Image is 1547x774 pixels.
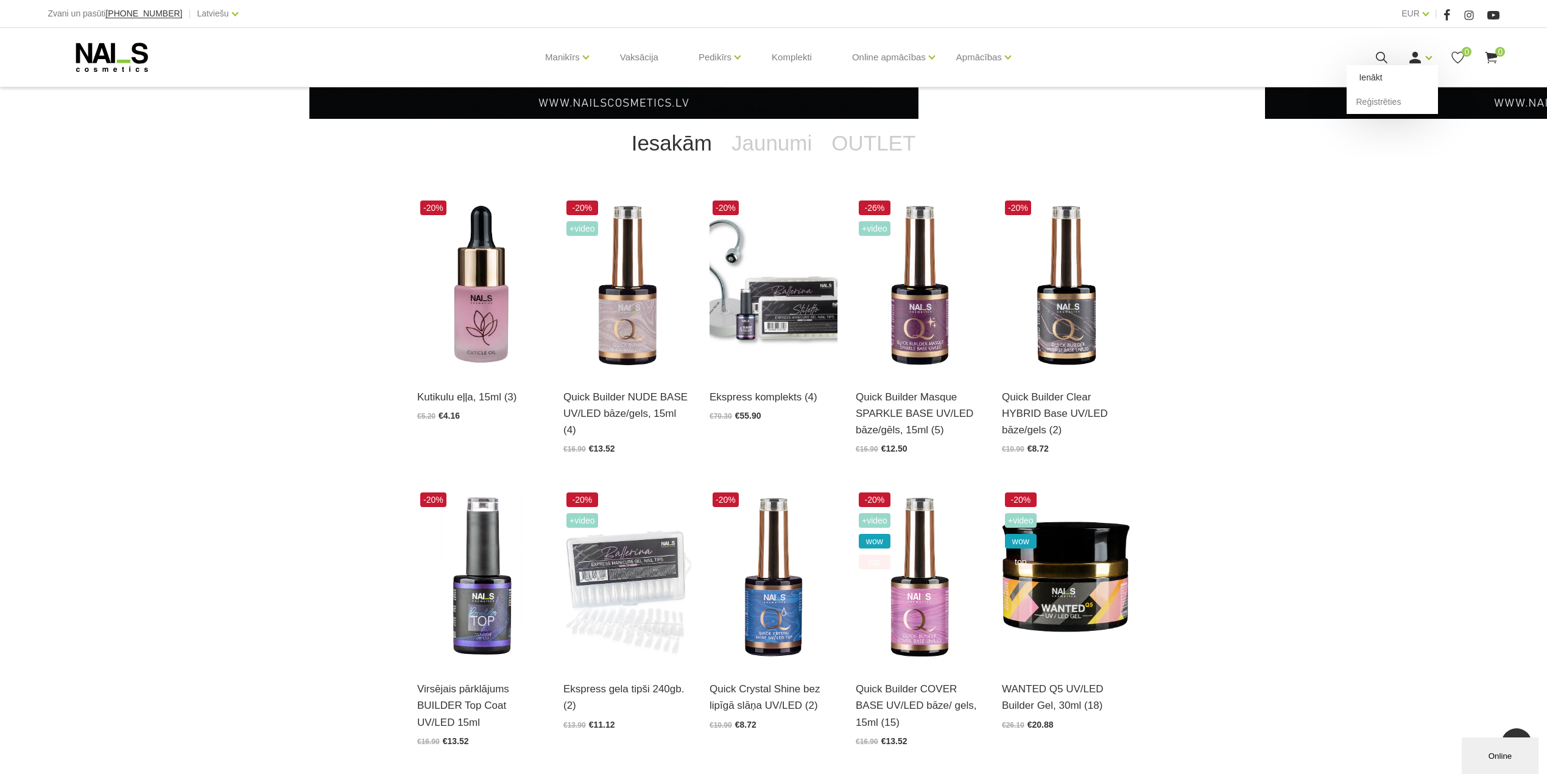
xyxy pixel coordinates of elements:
[563,389,691,439] a: Quick Builder NUDE BASE UV/LED bāze/gels, 15ml (4)
[1027,720,1054,730] span: €20.88
[566,221,598,236] span: +Video
[443,736,469,746] span: €13.52
[710,681,837,714] a: Quick Crystal Shine bez lipīgā slāņa UV/LED (2)
[859,555,890,569] span: top
[1027,444,1049,453] span: €8.72
[610,28,668,87] a: Vaksācija
[1002,197,1130,374] img: Klientu iemīļotajai Rubber bāzei esam mainījuši nosaukumu uz Quick Builder Clear HYBRID Base UV/L...
[856,737,878,746] span: €16.90
[417,681,545,731] a: Virsējais pārklājums BUILDER Top Coat UV/LED 15ml
[710,721,732,730] span: €10.90
[859,221,890,236] span: +Video
[822,119,925,168] a: OUTLET
[856,489,984,666] img: Šī brīža iemīlētākais produkts, kas nepieviļ nevienu meistaru.Perfektas noturības kamuflāžas bāze...
[622,119,722,168] a: Iesakām
[545,33,580,82] a: Manikīrs
[1435,6,1437,21] span: |
[1005,555,1037,569] span: top
[566,513,598,528] span: +Video
[859,492,890,507] span: -20%
[1002,681,1130,714] a: WANTED Q5 UV/LED Builder Gel, 30ml (18)
[48,6,183,21] div: Zvani un pasūti
[589,444,615,453] span: €13.52
[713,492,739,507] span: -20%
[417,197,545,374] img: Mitrinoša, mīkstinoša un aromātiska kutikulas eļļa. Bagāta ar nepieciešamo omega-3, 6 un 9, kā ar...
[859,201,890,215] span: -26%
[1005,534,1037,549] span: wow
[1401,6,1420,21] a: EUR
[1005,201,1031,215] span: -20%
[856,389,984,439] a: Quick Builder Masque SPARKLE BASE UV/LED bāze/gēls, 15ml (5)
[1002,721,1024,730] span: €26.10
[735,411,761,421] span: €55.90
[856,681,984,731] a: Quick Builder COVER BASE UV/LED bāze/ gels, 15ml (15)
[710,389,837,405] a: Ekspress komplekts (4)
[1002,489,1130,666] img: Gels WANTED NAILS cosmetics tehniķu komanda ir radījusi gelu, kas ilgi jau ir katra meistara mekl...
[1005,513,1037,528] span: +Video
[710,489,837,666] img: Virsējais pārklājums bez lipīgā slāņa un UV zilā pārklājuma. Nodrošina izcilu spīdumu manikīram l...
[566,492,598,507] span: -20%
[563,721,586,730] span: €13.90
[420,492,446,507] span: -20%
[1005,492,1037,507] span: -20%
[722,119,822,168] a: Jaunumi
[1450,50,1465,65] a: 0
[859,534,890,549] span: wow
[188,6,191,21] span: |
[439,411,460,421] span: €4.16
[563,681,691,714] a: Ekspress gela tipši 240gb. (2)
[856,197,984,374] img: Maskējoša, viegli mirdzoša bāze/gels. Unikāls produkts ar daudz izmantošanas iespējām: •Bāze gell...
[1002,389,1130,439] a: Quick Builder Clear HYBRID Base UV/LED bāze/gels (2)
[710,412,732,421] span: €70.30
[735,720,756,730] span: €8.72
[563,197,691,374] img: Lieliskas noturības kamuflējošā bāze/gels, kas ir saudzīga pret dabīgo nagu un nebojā naga plātni...
[881,444,907,453] span: €12.50
[859,513,890,528] span: +Video
[563,445,586,453] span: €16.90
[105,9,182,18] a: [PHONE_NUMBER]
[563,489,691,666] img: Ekpress gela tipši pieaudzēšanai 240 gab.Gela nagu pieaudzēšana vēl nekad nav bijusi tik vienkārš...
[1484,50,1499,65] a: 0
[589,720,615,730] span: €11.12
[881,736,907,746] span: €13.52
[713,201,739,215] span: -20%
[566,201,598,215] span: -20%
[417,489,545,666] img: Builder Top virsējais pārklājums bez lipīgā slāņa gellakas/gela pārklājuma izlīdzināšanai un nost...
[420,201,446,215] span: -20%
[417,412,435,421] span: €5.20
[699,33,731,82] a: Pedikīrs
[417,389,545,405] a: Kutikulu eļļa, 15ml (3)
[1495,47,1505,57] span: 0
[1462,735,1541,774] iframe: chat widget
[197,6,228,21] a: Latviešu
[1347,90,1438,114] a: Reģistrēties
[417,737,440,746] span: €16.90
[852,33,926,82] a: Online apmācības
[762,28,822,87] a: Komplekti
[710,197,837,374] img: Ekpress gēla tipši pieaudzēšanai 240 gab.Gēla nagu pieaudzēšana vēl nekad nav bijusi tik vienkārš...
[1462,47,1471,57] span: 0
[956,33,1002,82] a: Apmācības
[1002,445,1024,453] span: €10.90
[1347,65,1438,90] a: Ienākt
[856,445,878,453] span: €16.90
